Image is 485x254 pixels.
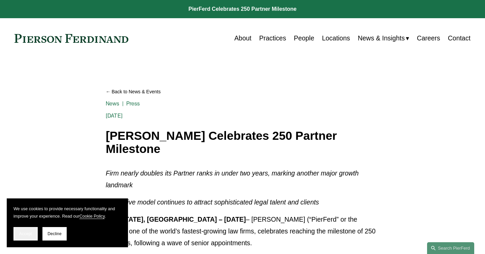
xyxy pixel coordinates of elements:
em: Firm nearly doubles its Partner ranks in under two years, marking another major growth landmark [106,169,360,189]
a: Contact [448,32,471,45]
span: Accept [19,231,32,236]
p: We use cookies to provide necessary functionality and improve your experience. Read our . [13,205,121,220]
a: News [106,100,120,107]
span: Decline [47,231,62,236]
a: People [294,32,314,45]
a: Cookie Policy [79,214,105,219]
a: About [234,32,252,45]
a: Back to News & Events [106,86,379,98]
button: Decline [42,227,67,241]
section: Cookie banner [7,198,128,247]
p: – [PERSON_NAME] (“PierFerd” or the “Firm”), one of the world’s fastest-growing law firms, celebra... [106,214,379,249]
a: Search this site [427,242,474,254]
a: Press [126,100,140,107]
h1: [PERSON_NAME] Celebrates 250 Partner Milestone [106,129,379,155]
a: folder dropdown [358,32,409,45]
button: Accept [13,227,38,241]
span: News & Insights [358,32,405,44]
a: Careers [417,32,440,45]
em: Innovative model continues to attract sophisticated legal talent and clients [106,198,319,206]
a: Practices [259,32,286,45]
a: Locations [322,32,350,45]
strong: [US_STATE], [GEOGRAPHIC_DATA] – [DATE] [106,216,246,223]
span: [DATE] [106,113,123,119]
